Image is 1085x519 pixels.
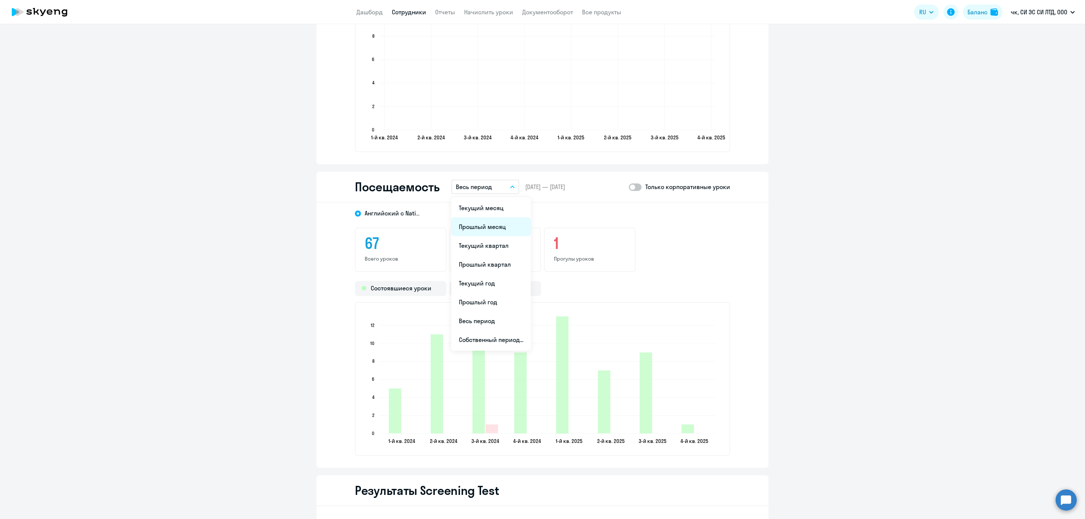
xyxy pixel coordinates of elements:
[556,438,582,444] text: 1-й кв. 2025
[355,281,446,296] div: Состоявшиеся уроки
[639,438,666,444] text: 3-й кв. 2025
[392,8,426,16] a: Сотрудники
[582,8,621,16] a: Все продукты
[449,281,541,296] div: Прогулы
[388,438,415,444] text: 1-й кв. 2024
[370,340,374,346] text: 10
[697,134,725,141] text: 4-й кв. 2025
[365,234,437,252] h3: 67
[356,8,383,16] a: Дашборд
[417,134,445,141] text: 2-й кв. 2024
[372,412,374,418] text: 2
[371,322,374,328] text: 12
[372,33,374,39] text: 8
[1011,8,1067,17] p: чк, СИ ЭС СИ ЛТД, ООО
[435,8,455,16] a: Отчеты
[372,358,374,364] text: 8
[990,8,998,16] img: balance
[558,134,584,141] text: 1-й кв. 2025
[371,134,398,141] text: 1-й кв. 2024
[597,438,625,444] text: 2-й кв. 2025
[464,8,513,16] a: Начислить уроки
[914,5,939,20] button: RU
[651,134,679,141] text: 3-й кв. 2025
[967,8,987,17] div: Баланс
[430,438,457,444] text: 2-й кв. 2024
[365,255,437,262] p: Всего уроков
[372,430,374,436] text: 0
[604,134,631,141] text: 2-й кв. 2025
[510,134,538,141] text: 4-й кв. 2024
[372,56,374,62] text: 6
[372,376,374,382] text: 6
[522,8,573,16] a: Документооборот
[431,334,443,434] path: 2024-06-22T21:00:00.000Z Состоявшиеся уроки 11
[472,334,485,434] path: 2024-08-12T21:00:00.000Z Состоявшиеся уроки 11
[451,197,531,351] ul: RU
[372,104,374,109] text: 2
[556,316,568,434] path: 2025-03-29T21:00:00.000Z Состоявшиеся уроки 13
[1007,3,1079,21] button: чк, СИ ЭС СИ ЛТД, ООО
[514,353,527,434] path: 2024-12-28T21:00:00.000Z Состоявшиеся уроки 9
[372,394,374,400] text: 4
[680,438,708,444] text: 4-й кв. 2025
[645,182,730,191] p: Только корпоративные уроки
[355,483,499,498] h2: Результаты Screening Test
[372,127,374,133] text: 0
[389,388,401,433] path: 2024-03-30T21:00:00.000Z Состоявшиеся уроки 5
[919,8,926,17] span: RU
[525,183,565,191] span: [DATE] — [DATE]
[963,5,1002,20] button: Балансbalance
[471,438,499,444] text: 3-й кв. 2024
[451,180,519,194] button: Весь период
[486,424,498,433] path: 2024-08-12T21:00:00.000Z Прогулы 1
[598,371,610,434] path: 2025-06-14T21:00:00.000Z Состоявшиеся уроки 7
[554,234,626,252] h3: 1
[355,179,439,194] h2: Посещаемость
[456,182,492,191] p: Весь период
[372,80,374,85] text: 4
[682,424,694,433] path: 2025-10-07T21:00:00.000Z Состоявшиеся уроки 1
[554,255,626,262] p: Прогулы уроков
[464,134,492,141] text: 3-й кв. 2024
[640,353,652,434] path: 2025-09-21T21:00:00.000Z Состоявшиеся уроки 9
[365,209,421,217] span: Английский с Native
[513,438,541,444] text: 4-й кв. 2024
